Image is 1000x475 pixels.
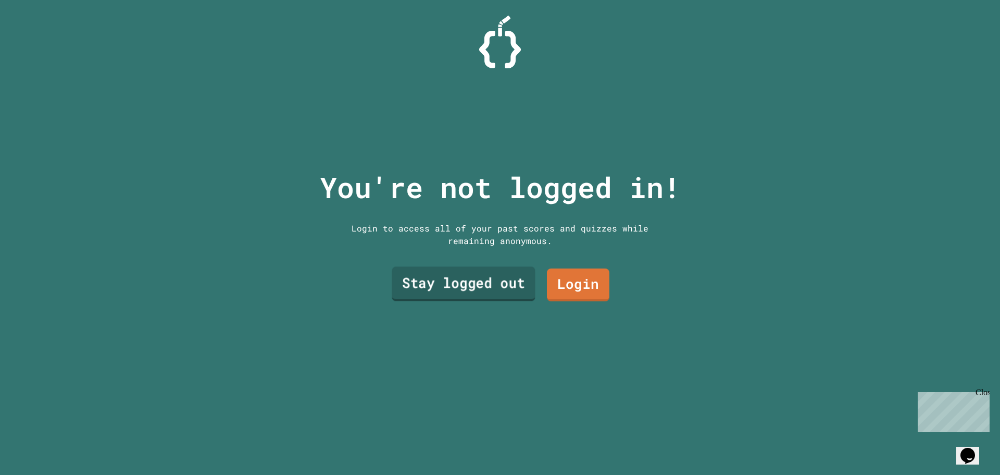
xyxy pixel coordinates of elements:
iframe: chat widget [914,388,990,432]
a: Login [547,269,609,301]
p: You're not logged in! [320,166,681,209]
div: Login to access all of your past scores and quizzes while remaining anonymous. [344,222,656,247]
iframe: chat widget [956,433,990,465]
img: Logo.svg [479,16,521,68]
a: Stay logged out [392,267,535,301]
div: Chat with us now!Close [4,4,72,66]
